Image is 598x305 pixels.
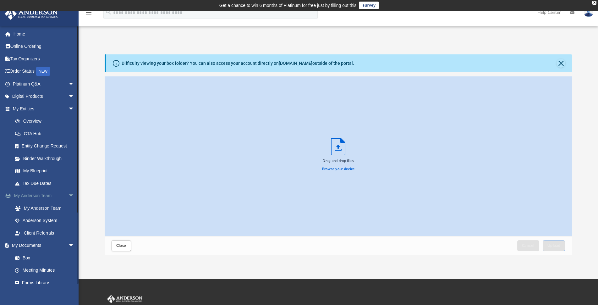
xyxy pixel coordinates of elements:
[359,2,379,9] a: survey
[9,127,84,140] a: CTA Hub
[36,67,50,76] div: NEW
[85,9,92,16] i: menu
[68,78,81,91] span: arrow_drop_down
[517,240,539,251] button: Cancel
[4,239,81,252] a: My Documentsarrow_drop_down
[9,165,81,177] a: My Blueprint
[68,103,81,115] span: arrow_drop_down
[4,190,84,202] a: My Anderson Teamarrow_drop_down
[116,244,126,247] span: Close
[9,115,84,128] a: Overview
[4,90,84,103] a: Digital Productsarrow_drop_down
[68,190,81,202] span: arrow_drop_down
[105,76,572,255] div: Upload
[105,8,112,15] i: search
[279,61,312,66] a: [DOMAIN_NAME]
[4,65,84,78] a: Order StatusNEW
[85,12,92,16] a: menu
[4,103,84,115] a: My Entitiesarrow_drop_down
[4,40,84,53] a: Online Ordering
[592,1,596,5] div: close
[9,276,78,289] a: Forms Library
[112,240,131,251] button: Close
[9,140,84,152] a: Entity Change Request
[106,295,144,303] img: Anderson Advisors Platinum Portal
[68,239,81,252] span: arrow_drop_down
[9,227,84,239] a: Client Referrals
[68,90,81,103] span: arrow_drop_down
[522,244,535,247] span: Cancel
[547,244,561,247] span: Upload
[9,202,81,214] a: My Anderson Team
[9,252,78,264] a: Box
[543,240,565,251] button: Upload
[4,53,84,65] a: Tax Organizers
[219,2,357,9] div: Get a chance to win 6 months of Platinum for free just by filling out this
[9,214,84,227] a: Anderson System
[584,8,593,17] img: User Pic
[9,177,84,190] a: Tax Due Dates
[4,78,84,90] a: Platinum Q&Aarrow_drop_down
[557,59,565,68] button: Close
[9,264,81,277] a: Meeting Minutes
[122,60,354,67] div: Difficulty viewing your box folder? You can also access your account directly on outside of the p...
[4,28,84,40] a: Home
[3,8,60,20] img: Anderson Advisors Platinum Portal
[9,152,84,165] a: Binder Walkthrough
